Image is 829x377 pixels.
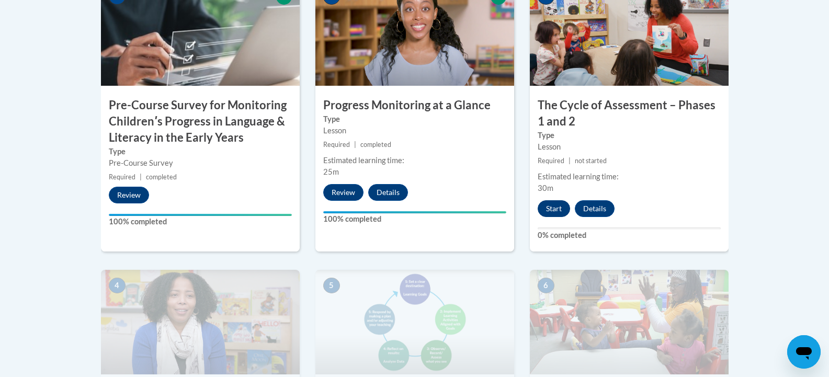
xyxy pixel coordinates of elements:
label: 100% completed [323,213,506,225]
label: Type [109,146,292,157]
label: 0% completed [538,230,721,241]
img: Course Image [101,270,300,374]
span: 30m [538,184,553,192]
h3: Pre-Course Survey for Monitoring Childrenʹs Progress in Language & Literacy in the Early Years [101,97,300,145]
span: completed [360,141,391,148]
span: Required [323,141,350,148]
button: Details [368,184,408,201]
button: Review [109,187,149,203]
span: 4 [109,278,126,293]
span: | [569,157,571,165]
label: 100% completed [109,216,292,227]
iframe: Button to launch messaging window [787,335,821,369]
h3: The Cycle of Assessment – Phases 1 and 2 [530,97,729,130]
div: Pre-Course Survey [109,157,292,169]
img: Course Image [315,270,514,374]
div: Lesson [323,125,506,136]
div: Estimated learning time: [323,155,506,166]
button: Review [323,184,364,201]
div: Your progress [323,211,506,213]
span: 5 [323,278,340,293]
button: Start [538,200,570,217]
span: Required [538,157,564,165]
span: 6 [538,278,554,293]
span: Required [109,173,135,181]
label: Type [323,113,506,125]
span: completed [146,173,177,181]
span: | [354,141,356,148]
span: 25m [323,167,339,176]
button: Details [575,200,615,217]
img: Course Image [530,270,729,374]
div: Estimated learning time: [538,171,721,182]
span: | [140,173,142,181]
label: Type [538,130,721,141]
div: Lesson [538,141,721,153]
h3: Progress Monitoring at a Glance [315,97,514,113]
span: not started [575,157,607,165]
div: Your progress [109,214,292,216]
